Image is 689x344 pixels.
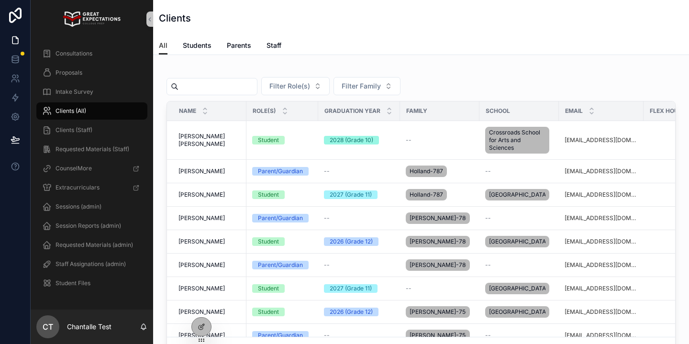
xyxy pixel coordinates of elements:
[252,261,312,269] a: Parent/Guardian
[258,331,303,340] div: Parent/Guardian
[485,234,553,249] a: [GEOGRAPHIC_DATA]
[258,190,279,199] div: Student
[179,107,196,115] span: Name
[36,64,147,81] a: Proposals
[485,261,491,269] span: --
[178,191,225,199] span: [PERSON_NAME]
[565,308,638,316] a: [EMAIL_ADDRESS][DOMAIN_NAME]
[565,285,638,292] a: [EMAIL_ADDRESS][DOMAIN_NAME]
[178,191,241,199] a: [PERSON_NAME]
[565,238,638,245] a: [EMAIL_ADDRESS][DOMAIN_NAME]
[406,211,474,226] a: [PERSON_NAME]-780
[252,136,312,144] a: Student
[324,190,394,199] a: 2027 (Grade 11)
[56,203,101,211] span: Sessions (admin)
[565,107,583,115] span: Email
[489,191,545,199] span: [GEOGRAPHIC_DATA]
[56,69,82,77] span: Proposals
[406,136,474,144] a: --
[330,190,372,199] div: 2027 (Grade 11)
[36,179,147,196] a: Extracurriculars
[485,304,553,320] a: [GEOGRAPHIC_DATA]
[36,198,147,215] a: Sessions (admin)
[269,81,310,91] span: Filter Role(s)
[252,308,312,316] a: Student
[36,217,147,234] a: Session Reports (admin)
[410,332,466,339] span: [PERSON_NAME]-756
[258,167,303,176] div: Parent/Guardian
[178,238,225,245] span: [PERSON_NAME]
[330,284,372,293] div: 2027 (Grade 11)
[159,37,167,55] a: All
[183,41,211,50] span: Students
[486,107,510,115] span: School
[56,260,126,268] span: Staff Assignations (admin)
[324,284,394,293] a: 2027 (Grade 11)
[333,77,400,95] button: Select Button
[56,241,133,249] span: Requested Materials (admin)
[485,125,553,155] a: Crossroads School for Arts and Sciences
[324,167,394,175] a: --
[324,136,394,144] a: 2028 (Grade 10)
[410,238,466,245] span: [PERSON_NAME]-786
[36,236,147,254] a: Requested Materials (admin)
[63,11,120,27] img: App logo
[253,107,276,115] span: Role(s)
[565,214,638,222] a: [EMAIL_ADDRESS][DOMAIN_NAME]
[406,257,474,273] a: [PERSON_NAME]-786
[489,129,545,152] span: Crossroads School for Arts and Sciences
[178,332,225,339] span: [PERSON_NAME]
[324,261,394,269] a: --
[56,107,86,115] span: Clients (All)
[489,285,545,292] span: [GEOGRAPHIC_DATA]
[178,214,241,222] a: [PERSON_NAME]
[56,165,92,172] span: CounselMore
[330,237,373,246] div: 2026 (Grade 12)
[489,308,545,316] span: [GEOGRAPHIC_DATA]
[565,332,638,339] a: [EMAIL_ADDRESS][DOMAIN_NAME]
[485,167,491,175] span: --
[406,328,474,343] a: [PERSON_NAME]-756
[56,88,93,96] span: Intake Survey
[178,238,241,245] a: [PERSON_NAME]
[324,332,394,339] a: --
[406,136,411,144] span: --
[36,122,147,139] a: Clients (Staff)
[565,167,638,175] a: [EMAIL_ADDRESS][DOMAIN_NAME]
[178,285,225,292] span: [PERSON_NAME]
[36,275,147,292] a: Student Files
[410,214,466,222] span: [PERSON_NAME]-780
[252,190,312,199] a: Student
[258,237,279,246] div: Student
[410,191,443,199] span: Holland-787
[324,308,394,316] a: 2026 (Grade 12)
[406,304,474,320] a: [PERSON_NAME]-756
[406,187,474,202] a: Holland-787
[183,37,211,56] a: Students
[267,41,281,50] span: Staff
[252,284,312,293] a: Student
[31,38,153,304] div: scrollable content
[36,102,147,120] a: Clients (All)
[56,50,92,57] span: Consultations
[324,332,330,339] span: --
[258,308,279,316] div: Student
[410,261,466,269] span: [PERSON_NAME]-786
[485,281,553,296] a: [GEOGRAPHIC_DATA]
[252,214,312,222] a: Parent/Guardian
[36,255,147,273] a: Staff Assignations (admin)
[565,191,638,199] a: [EMAIL_ADDRESS][DOMAIN_NAME]
[56,222,121,230] span: Session Reports (admin)
[485,214,491,222] span: --
[258,261,303,269] div: Parent/Guardian
[485,332,553,339] a: --
[67,322,111,332] p: Chantalle Test
[178,308,241,316] a: [PERSON_NAME]
[252,237,312,246] a: Student
[36,45,147,62] a: Consultations
[485,332,491,339] span: --
[324,214,394,222] a: --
